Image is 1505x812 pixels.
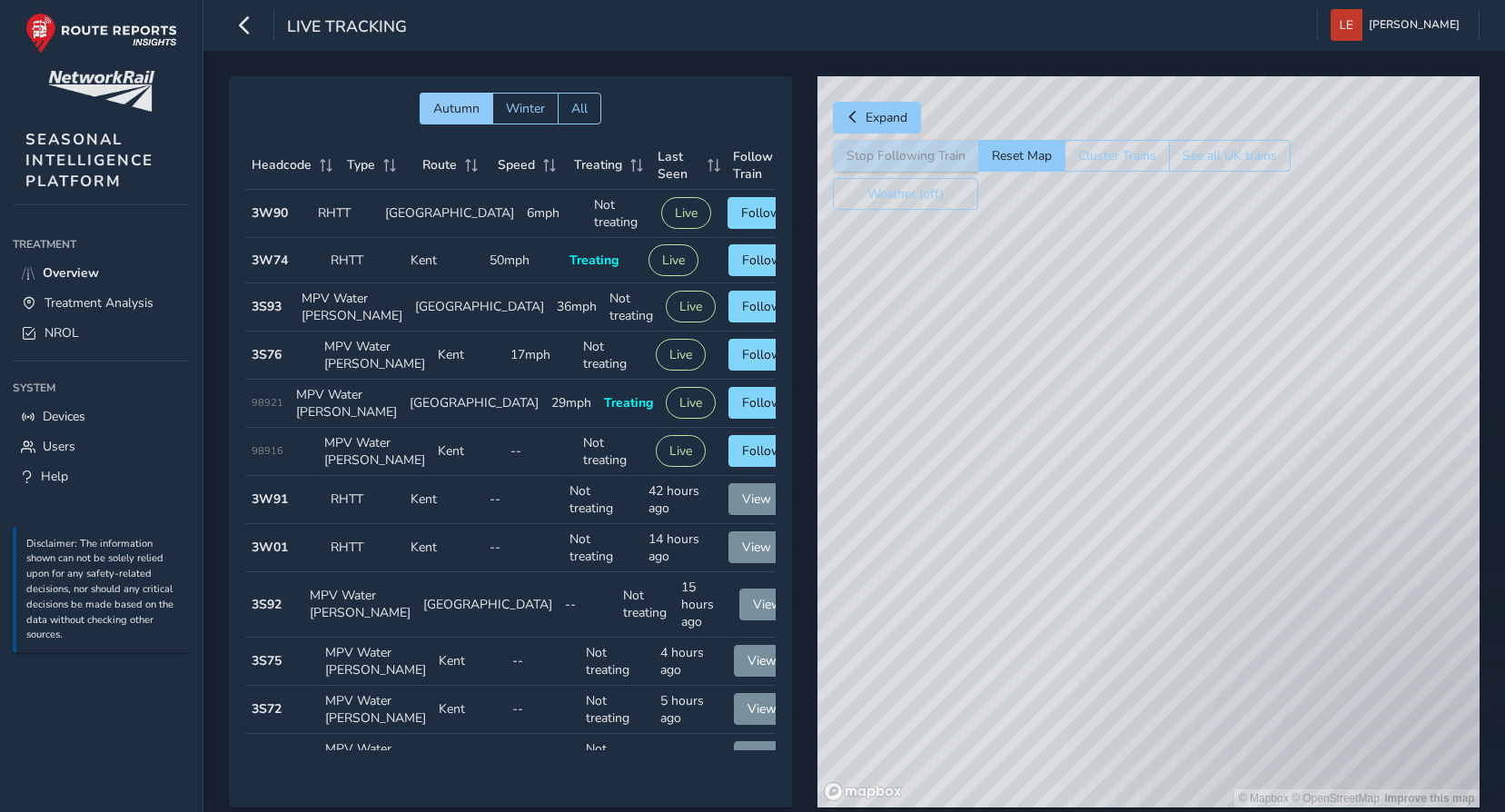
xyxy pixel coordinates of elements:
[431,332,504,380] td: Kent
[642,476,722,524] td: 42 hours ago
[45,294,153,312] span: Treatment Analysis
[13,374,190,401] div: System
[319,734,432,782] td: MPV Water [PERSON_NAME]
[492,93,558,124] button: Winter
[577,332,649,380] td: Not treating
[43,408,85,425] span: Devices
[404,524,484,572] td: Kent
[319,638,432,686] td: MPV Water [PERSON_NAME]
[742,442,782,460] span: Follow
[579,686,653,734] td: Not treating
[13,401,190,431] a: Devices
[728,387,796,419] button: Follow
[431,428,504,476] td: Kent
[742,346,782,363] span: Follow
[656,435,706,467] button: Live
[577,428,649,476] td: Not treating
[252,700,282,718] strong: 3S72
[1064,140,1169,172] button: Cluster Trains
[422,156,457,173] span: Route
[573,156,621,173] span: Treating
[379,190,520,238] td: [GEOGRAPHIC_DATA]
[1443,750,1487,794] iframe: Intercom live chat
[295,283,409,332] td: MPV Water [PERSON_NAME]
[833,102,921,134] button: Expand
[563,476,643,524] td: Not treating
[318,428,431,476] td: MPV Water [PERSON_NAME]
[545,380,598,428] td: 29mph
[866,109,907,126] span: Expand
[404,238,484,283] td: Kent
[1331,9,1362,41] img: diamond-layout
[742,490,771,508] span: View
[252,252,288,269] strong: 3W74
[675,572,733,638] td: 15 hours ago
[290,380,403,428] td: MPV Water [PERSON_NAME]
[748,652,777,669] span: View
[498,156,535,173] span: Speed
[569,252,619,269] span: Treating
[25,129,153,192] span: SEASONAL INTELLIGENCE PLATFORM
[753,596,782,613] span: View
[734,645,790,677] button: View
[563,524,643,572] td: Not treating
[13,461,190,491] a: Help
[347,156,375,173] span: Type
[728,483,785,515] button: View
[432,638,506,686] td: Kent
[506,100,545,117] span: Winter
[742,539,771,556] span: View
[520,190,588,238] td: 6mph
[739,589,796,620] button: View
[324,476,404,524] td: RHTT
[1169,140,1291,172] button: See all UK trains
[403,380,545,428] td: [GEOGRAPHIC_DATA]
[252,204,288,222] strong: 3W90
[748,748,777,766] span: View
[404,476,484,524] td: Kent
[252,490,288,508] strong: 3W91
[13,431,190,461] a: Users
[252,652,282,669] strong: 3S75
[312,190,379,238] td: RHTT
[506,638,579,686] td: --
[25,13,177,54] img: rr logo
[588,190,655,238] td: Not treating
[252,396,283,410] span: 98921
[13,231,190,258] div: Treatment
[728,244,796,276] button: Follow
[734,741,790,773] button: View
[324,524,404,572] td: RHTT
[642,524,722,572] td: 14 hours ago
[506,686,579,734] td: --
[483,238,563,283] td: 50mph
[617,572,675,638] td: Not treating
[420,93,492,124] button: Autumn
[734,693,790,725] button: View
[433,100,480,117] span: Autumn
[978,140,1064,172] button: Reset Map
[656,339,706,371] button: Live
[603,283,659,332] td: Not treating
[252,596,282,613] strong: 3S92
[13,288,190,318] a: Treatment Analysis
[732,148,776,183] span: Follow Train
[506,734,579,782] td: --
[833,178,978,210] button: Weather (off)
[728,435,796,467] button: Follow
[252,444,283,458] span: 98916
[43,438,75,455] span: Users
[558,93,601,124] button: All
[728,197,795,229] button: Follow
[252,156,312,173] span: Headcode
[666,387,716,419] button: Live
[13,258,190,288] a: Overview
[654,734,728,782] td: [DATE]
[26,537,181,644] p: Disclaimer: The information shown can not be solely relied upon for any safety-related decisions,...
[728,531,785,563] button: View
[559,572,617,638] td: --
[728,291,796,322] button: Follow
[318,332,431,380] td: MPV Water [PERSON_NAME]
[483,476,563,524] td: --
[571,100,588,117] span: All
